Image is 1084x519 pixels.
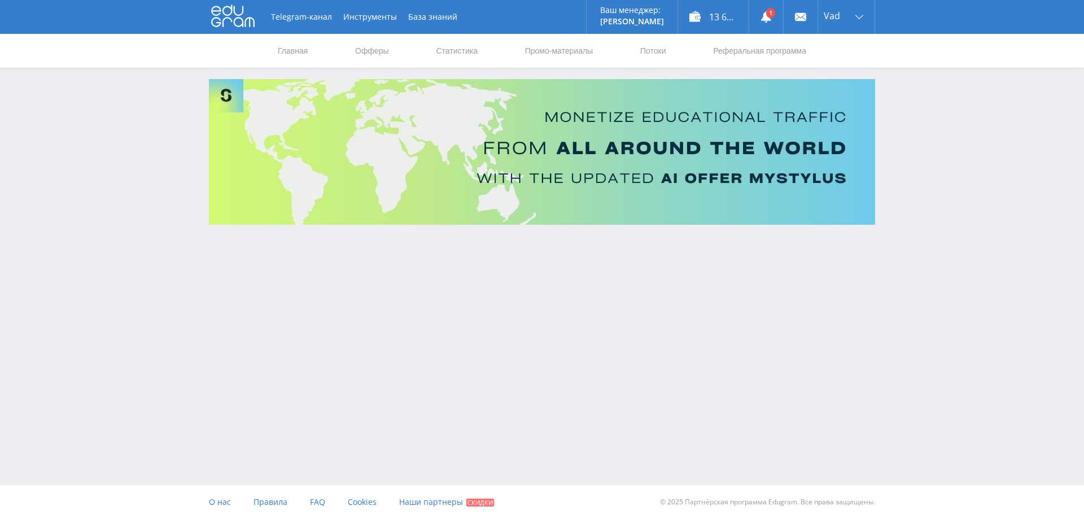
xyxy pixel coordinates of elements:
a: Статистика [435,34,479,68]
span: Vad [824,11,840,20]
p: [PERSON_NAME] [600,17,664,26]
a: Правила [253,485,287,519]
a: Наши партнеры Скидки [399,485,494,519]
a: Cookies [348,485,377,519]
span: Правила [253,496,287,507]
span: Скидки [466,499,494,507]
a: О нас [209,485,231,519]
img: Banner [209,79,875,225]
a: Потоки [639,34,667,68]
a: Офферы [354,34,390,68]
a: Реферальная программа [712,34,807,68]
span: Наши партнеры [399,496,463,507]
span: Cookies [348,496,377,507]
div: © 2025 Партнёрская программа Edugram. Все права защищены. [548,485,875,519]
a: Промо-материалы [524,34,594,68]
p: Ваш менеджер: [600,6,664,15]
span: FAQ [310,496,325,507]
a: Главная [277,34,309,68]
a: FAQ [310,485,325,519]
span: О нас [209,496,231,507]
